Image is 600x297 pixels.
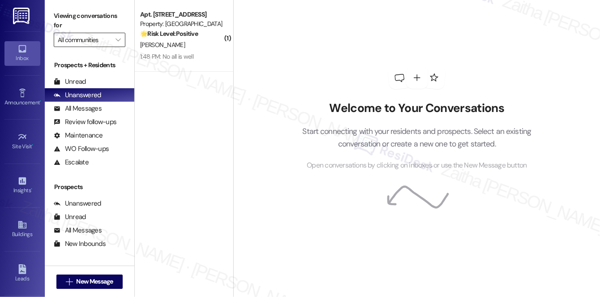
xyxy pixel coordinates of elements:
[140,30,198,38] strong: 🌟 Risk Level: Positive
[32,142,34,148] span: •
[116,36,120,43] i: 
[77,277,113,286] span: New Message
[54,158,89,167] div: Escalate
[56,275,123,289] button: New Message
[54,117,116,127] div: Review follow-ups
[289,101,545,116] h2: Welcome to Your Conversations
[54,9,125,33] label: Viewing conversations for
[54,199,101,208] div: Unanswered
[4,173,40,198] a: Insights •
[140,52,193,60] div: 1:48 PM: No all is well
[40,98,41,104] span: •
[45,60,134,70] div: Prospects + Residents
[54,131,103,140] div: Maintenance
[140,10,223,19] div: Apt. [STREET_ADDRESS]
[4,41,40,65] a: Inbox
[45,182,134,192] div: Prospects
[4,217,40,241] a: Buildings
[54,104,102,113] div: All Messages
[58,33,111,47] input: All communities
[31,186,32,192] span: •
[54,77,86,86] div: Unread
[54,212,86,222] div: Unread
[45,264,134,274] div: Residents
[54,239,106,249] div: New Inbounds
[54,144,109,154] div: WO Follow-ups
[54,226,102,235] div: All Messages
[54,90,101,100] div: Unanswered
[140,19,223,29] div: Property: [GEOGRAPHIC_DATA]
[307,160,527,171] span: Open conversations by clicking on inboxes or use the New Message button
[4,262,40,286] a: Leads
[140,41,185,49] span: [PERSON_NAME]
[4,129,40,154] a: Site Visit •
[66,278,73,285] i: 
[289,125,545,151] p: Start connecting with your residents and prospects. Select an existing conversation or create a n...
[13,8,31,24] img: ResiDesk Logo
